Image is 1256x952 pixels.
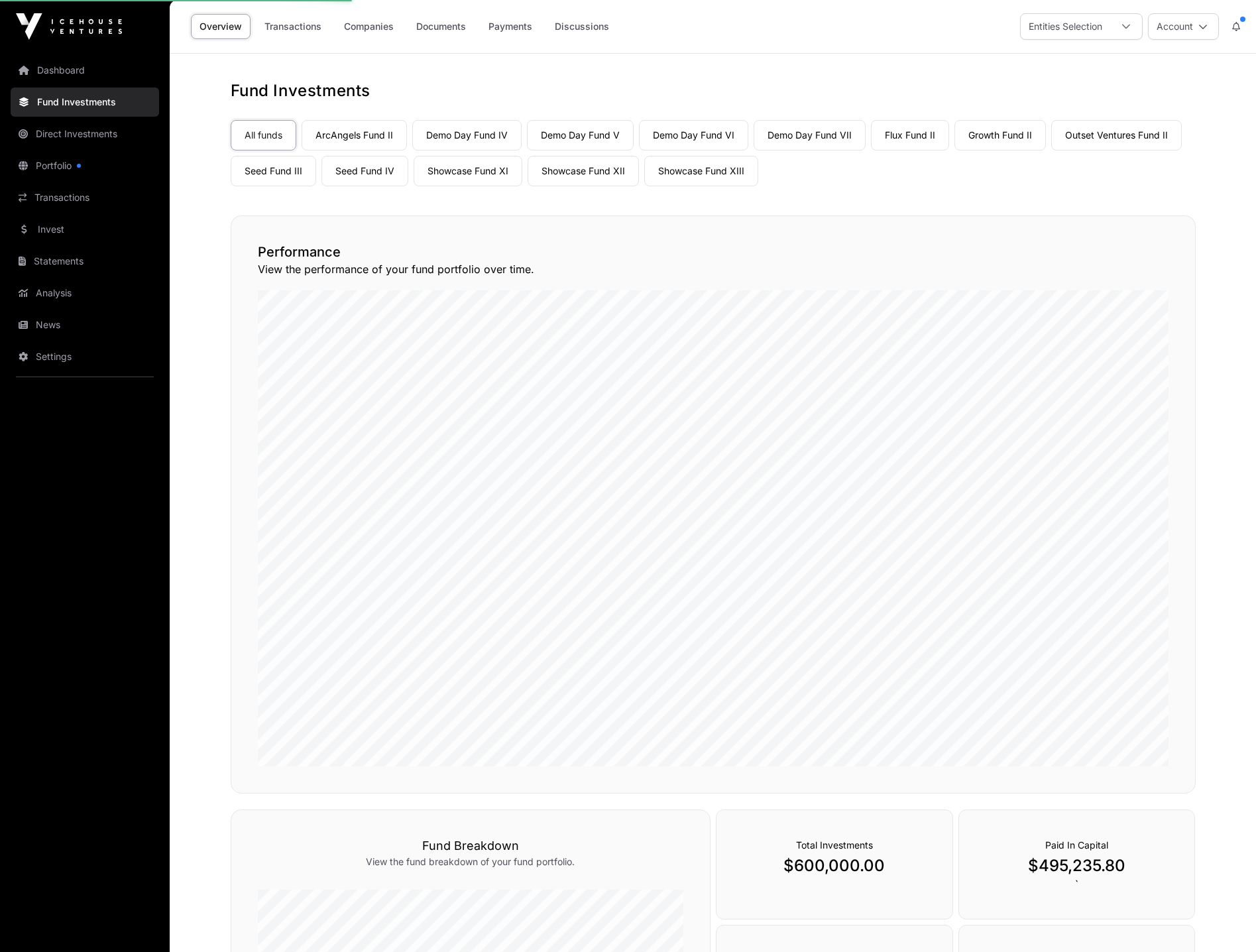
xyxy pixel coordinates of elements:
[754,120,866,150] a: Demo Day Fund VII
[11,119,159,149] a: Direct Investments
[11,342,159,371] a: Settings
[1148,13,1219,40] button: Account
[480,14,541,39] a: Payments
[871,120,949,150] a: Flux Fund II
[11,88,159,117] a: Fund Investments
[11,278,159,308] a: Analysis
[408,14,475,39] a: Documents
[335,14,402,39] a: Companies
[302,120,407,150] a: ArcAngels Fund II
[639,120,748,150] a: Demo Day Fund VI
[1190,888,1256,952] iframe: Chat Widget
[954,120,1046,150] a: Growth Fund II
[958,809,1196,920] div: `
[11,310,159,339] a: News
[796,839,873,851] span: Total Investments
[11,247,159,276] a: Statements
[1045,839,1108,851] span: Paid In Capital
[16,13,122,40] img: Icehouse Ventures Logo
[11,151,159,180] a: Portfolio
[743,855,926,876] p: $600,000.00
[258,855,683,868] p: View the fund breakdown of your fund portfolio.
[231,156,316,186] a: Seed Fund III
[11,183,159,212] a: Transactions
[11,56,159,85] a: Dashboard
[1021,14,1110,39] div: Entities Selection
[11,215,159,244] a: Invest
[321,156,408,186] a: Seed Fund IV
[546,14,618,39] a: Discussions
[412,120,522,150] a: Demo Day Fund IV
[191,14,251,39] a: Overview
[258,261,1169,277] p: View the performance of your fund portfolio over time.
[644,156,758,186] a: Showcase Fund XIII
[986,855,1169,876] p: $495,235.80
[258,837,683,855] h3: Fund Breakdown
[528,156,639,186] a: Showcase Fund XII
[258,243,1169,261] h2: Performance
[414,156,522,186] a: Showcase Fund XI
[231,80,1196,101] h1: Fund Investments
[1051,120,1182,150] a: Outset Ventures Fund II
[231,120,296,150] a: All funds
[256,14,330,39] a: Transactions
[527,120,634,150] a: Demo Day Fund V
